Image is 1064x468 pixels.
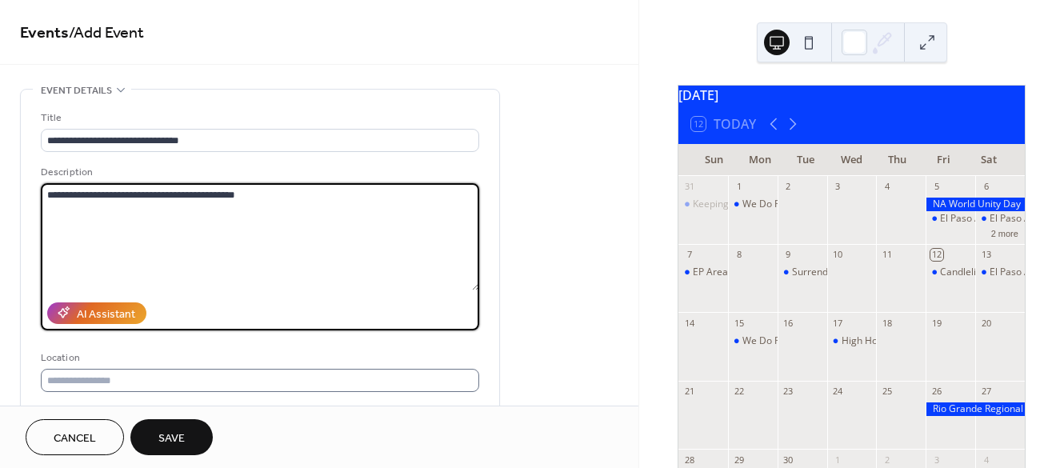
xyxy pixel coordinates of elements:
div: Keeping It Simple Group Meeting and a Meal [678,198,728,211]
div: 2 [881,454,893,466]
button: Save [130,419,213,455]
div: 5 [930,181,942,193]
div: Wed [829,144,874,176]
button: Cancel [26,419,124,455]
div: 8 [733,249,745,261]
div: Tue [783,144,829,176]
span: Save [158,430,185,447]
div: High Hopes Speaker Meeting [827,334,877,348]
div: 22 [733,386,745,398]
div: 3 [832,181,844,193]
div: 1 [733,181,745,193]
div: 28 [683,454,695,466]
div: 15 [733,317,745,329]
div: Mon [737,144,782,176]
div: 3 [930,454,942,466]
div: Fri [920,144,966,176]
button: 2 more [985,226,1025,239]
div: 14 [683,317,695,329]
span: Cancel [54,430,96,447]
div: EP Area Technology Subcommittee Meeting [678,266,728,279]
div: 24 [832,386,844,398]
div: 17 [832,317,844,329]
div: 4 [881,181,893,193]
a: Events [20,18,69,49]
div: El Paso Area H&I Meeting [975,212,1025,226]
div: 29 [733,454,745,466]
div: 20 [980,317,992,329]
div: NA World Unity Day [926,198,1025,211]
div: 26 [930,386,942,398]
span: / Add Event [69,18,144,49]
div: We Do Recover Annual Cookout & Celebration [728,198,778,211]
div: 19 [930,317,942,329]
div: 7 [683,249,695,261]
div: 1 [832,454,844,466]
div: 23 [782,386,794,398]
button: AI Assistant [47,302,146,324]
div: We Do Recover Celebration Meeting [742,334,904,348]
div: High Hopes Speaker Meeting [842,334,972,348]
div: Candlelight-Get for Real Meeting (RELOCATED) [926,266,975,279]
div: 21 [683,386,695,398]
div: EP Area Technology Subcommittee Meeting [693,266,888,279]
div: 27 [980,386,992,398]
div: 2 [782,181,794,193]
div: We Do Recover Celebration Meeting [728,334,778,348]
div: [DATE] [678,86,1025,105]
div: El Paso Area P&P Subcommittee meeting [926,212,975,226]
div: Sat [966,144,1012,176]
div: Thu [874,144,920,176]
div: 18 [881,317,893,329]
div: Title [41,110,476,126]
div: Location [41,350,476,366]
div: Description [41,164,476,181]
div: 6 [980,181,992,193]
div: 30 [782,454,794,466]
div: 4 [980,454,992,466]
div: 11 [881,249,893,261]
div: Sun [691,144,737,176]
span: Event details [41,82,112,99]
div: Surrender to Win Celebration Meeting [792,266,962,279]
div: Keeping It Simple Group Meeting and a Meal [693,198,891,211]
div: Surrender to Win Celebration Meeting [778,266,827,279]
div: 25 [881,386,893,398]
div: 13 [980,249,992,261]
div: 12 [930,249,942,261]
div: 9 [782,249,794,261]
div: 16 [782,317,794,329]
div: El Paso Area Service Committee Meeting [975,266,1025,279]
div: 10 [832,249,844,261]
div: Rio Grande Regional Convention XXXV [926,402,1025,416]
div: AI Assistant [77,306,135,322]
div: 31 [683,181,695,193]
div: We Do Recover Annual Cookout & Celebration [742,198,947,211]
